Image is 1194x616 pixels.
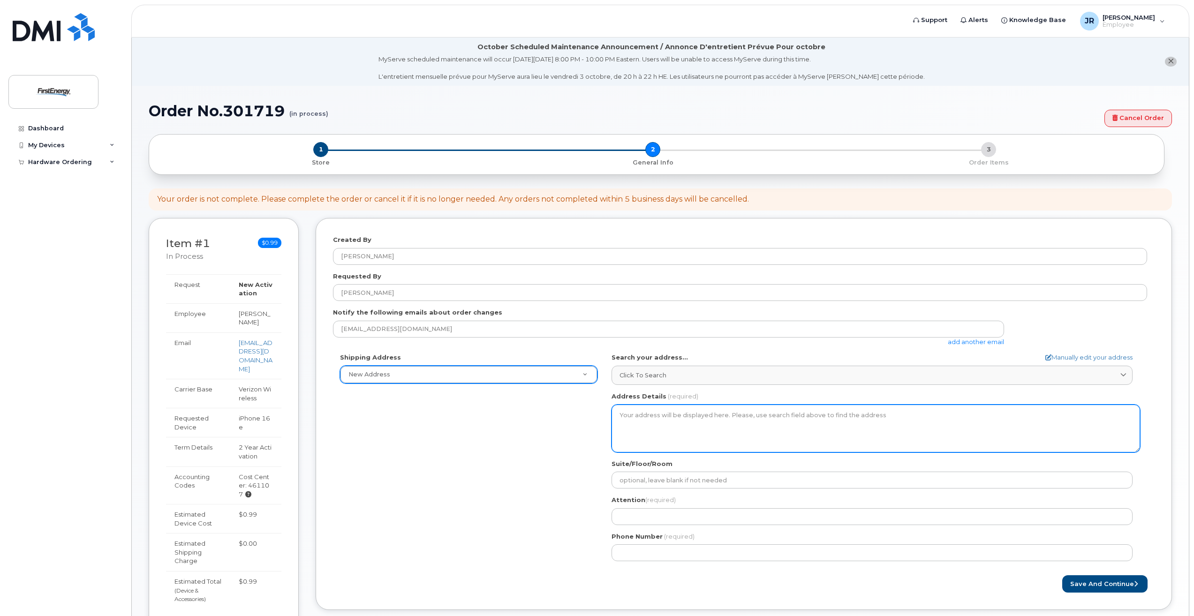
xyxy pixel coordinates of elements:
[166,437,230,466] td: Term Details
[612,353,688,362] label: Search your address...
[166,533,230,571] td: Estimated Shipping Charge
[333,321,1004,338] input: Example: john@appleseed.com
[612,459,673,468] label: Suite/Floor/Room
[230,533,281,571] td: $0.00
[1045,353,1133,362] a: Manually edit your address
[333,272,381,281] label: Requested By
[258,238,281,248] span: $0.99
[160,158,481,167] p: Store
[620,371,666,380] span: Click to search
[157,157,485,167] a: 1 Store
[149,103,1100,119] h1: Order No.301719
[239,473,273,499] div: Cost Center: 461107
[157,194,749,205] div: Your order is not complete. Please complete the order or cancel it if it is no longer needed. Any...
[1062,575,1148,593] button: Save and Continue
[340,353,401,362] label: Shipping Address
[289,103,328,117] small: (in process)
[230,408,281,437] td: iPhone 16e
[612,366,1133,385] a: Click to search
[174,587,206,603] small: (Device & Accessories)
[612,472,1133,488] input: optional, leave blank if not needed
[166,408,230,437] td: Requested Device
[239,339,272,373] a: [EMAIL_ADDRESS][DOMAIN_NAME]
[166,252,203,261] small: in process
[166,332,230,379] td: Email
[166,504,230,533] td: Estimated Device Cost
[340,366,597,383] a: New Address
[948,338,1004,346] a: add another email
[378,55,925,81] div: MyServe scheduled maintenance will occur [DATE][DATE] 8:00 PM - 10:00 PM Eastern. Users will be u...
[166,466,230,504] td: Accounting Codes
[668,392,698,400] span: (required)
[166,274,230,303] td: Request
[1104,110,1172,127] a: Cancel Order
[333,308,502,317] label: Notify the following emails about order changes
[230,379,281,408] td: Verizon Wireless
[166,379,230,408] td: Carrier Base
[1165,57,1177,67] button: close notification
[1153,575,1187,609] iframe: Messenger Launcher
[230,437,281,466] td: 2 Year Activation
[612,496,676,504] label: Attention
[166,303,230,332] td: Employee
[166,571,230,609] td: Estimated Total
[313,142,328,157] span: 1
[477,42,825,52] div: October Scheduled Maintenance Announcement / Annonce D'entretient Prévue Pour octobre
[348,371,390,378] span: New Address
[333,235,371,244] label: Created By
[230,504,281,533] td: $0.99
[612,392,666,401] label: Address Details
[166,238,210,262] h3: Item #1
[333,284,1147,301] input: Example: John Smith
[645,496,676,503] span: (required)
[239,281,272,297] strong: New Activation
[230,571,281,609] td: $0.99
[612,532,663,541] label: Phone Number
[664,533,695,540] span: (required)
[230,303,281,332] td: [PERSON_NAME]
